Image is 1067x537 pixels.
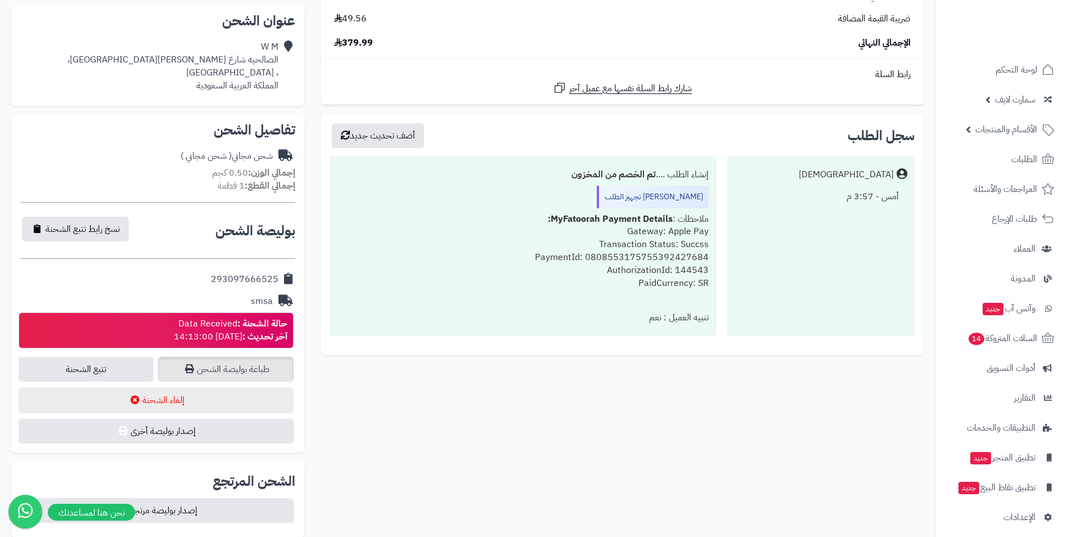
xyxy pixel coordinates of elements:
[942,235,1060,262] a: العملاء
[212,166,295,180] small: 0.50 كجم
[942,176,1060,203] a: المراجعات والأسئلة
[19,498,294,523] button: إصدار بوليصة مرتجع
[942,504,1060,531] a: الإعدادات
[969,450,1036,466] span: تطبيق المتجر
[181,149,232,163] span: ( شحن مجاني )
[942,325,1060,352] a: السلات المتروكة14
[975,122,1037,137] span: الأقسام والمنتجات
[248,166,295,180] strong: إجمالي الوزن:
[970,452,991,464] span: جديد
[20,14,295,28] h2: عنوان الشحن
[569,82,692,95] span: شارك رابط السلة نفسها مع عميل آخر
[942,414,1060,441] a: التطبيقات والخدمات
[19,357,154,382] a: تتبع الشحنة
[942,474,1060,501] a: تطبيق نقاط البيعجديد
[158,357,293,382] a: طباعة بوليصة الشحن
[987,360,1036,376] span: أدوات التسويق
[1003,509,1036,525] span: الإعدادات
[19,419,294,444] button: إصدار بوليصة أخرى
[334,37,373,50] span: 379.99
[245,179,295,193] strong: إجمالي القطع:
[967,330,1037,346] span: السلات المتروكة
[942,295,1060,322] a: وآتس آبجديد
[337,208,709,307] div: ملاحظات : Gateway: Apple Pay Transaction Status: Succss PaymentId: 0808553175755392427684 Authori...
[19,387,294,413] button: إلغاء الشحنة
[942,146,1060,173] a: الطلبات
[337,164,709,186] div: إنشاء الطلب ....
[942,384,1060,411] a: التقارير
[942,205,1060,232] a: طلبات الإرجاع
[251,295,273,308] div: smsa
[67,41,278,92] div: W M الصالحيه شارع [PERSON_NAME][GEOGRAPHIC_DATA]، ، [GEOGRAPHIC_DATA] المملكة العربية السعودية
[942,265,1060,292] a: المدونة
[983,303,1003,315] span: جديد
[332,123,424,148] button: أضف تحديث جديد
[848,129,915,142] h3: سجل الطلب
[215,224,295,238] h2: بوليصة الشحن
[218,179,295,193] small: 1 قطعة
[942,56,1060,83] a: لوحة التحكم
[974,181,1037,197] span: المراجعات والأسئلة
[942,444,1060,471] a: تطبيق المتجرجديد
[838,12,911,25] span: ضريبة القيمة المضافة
[982,301,1036,316] span: وآتس آب
[735,186,907,208] div: أمس - 3:57 م
[181,150,273,163] div: شحن مجاني
[958,482,979,494] span: جديد
[334,12,367,25] span: 49.56
[969,333,984,345] span: 14
[1014,390,1036,406] span: التقارير
[22,217,129,241] button: نسخ رابط تتبع الشحنة
[799,168,894,181] div: [DEMOGRAPHIC_DATA]
[995,92,1036,108] span: سمارت لايف
[213,475,295,488] h2: الشحن المرتجع
[237,317,287,330] strong: حالة الشحنة :
[597,186,709,208] div: [PERSON_NAME] تجهيز الطلب
[1011,271,1036,287] span: المدونة
[858,37,911,50] span: الإجمالي النهائي
[326,68,919,81] div: رابط السلة
[553,81,692,95] a: شارك رابط السلة نفسها مع عميل آخر
[211,273,278,286] div: 293097666525
[1014,241,1036,257] span: العملاء
[242,330,287,343] strong: آخر تحديث :
[571,168,656,181] b: تم الخصم من المخزون
[996,62,1037,78] span: لوحة التحكم
[46,222,120,236] span: نسخ رابط تتبع الشحنة
[992,211,1037,227] span: طلبات الإرجاع
[20,123,295,137] h2: تفاصيل الشحن
[174,317,287,343] div: Data Received [DATE] 14:13:00
[337,307,709,329] div: تنبيه العميل : نعم
[942,355,1060,382] a: أدوات التسويق
[1011,151,1037,167] span: الطلبات
[957,480,1036,495] span: تطبيق نقاط البيع
[548,212,673,226] b: MyFatoorah Payment Details:
[967,420,1036,436] span: التطبيقات والخدمات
